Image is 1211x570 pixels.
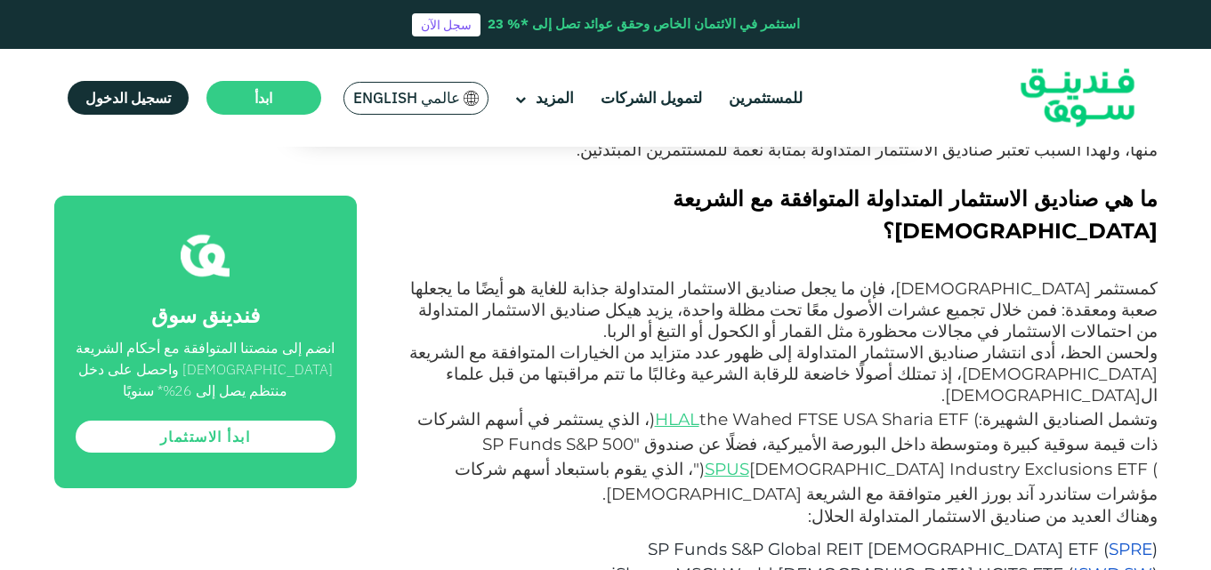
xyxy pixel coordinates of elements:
[979,409,1158,430] span: وتشمل الصناديق الشهيرة:
[705,459,749,479] a: SPUS
[409,342,1158,405] span: ولحسن الحظ، أدى انتشار صناديق الاستثمار المتداولة إلى ظهور عدد متزايد من الخيارات المتوافقة مع ال...
[408,97,1158,160] span: كما أن هناك مزايا أخرى، إذ توفر صناديق الاستثمار المتداولة -بشكل عام- الوقت والمال عند مقارنتها ب...
[482,434,1158,479] span: SP Funds S&P 500 [DEMOGRAPHIC_DATA] Industry Exclusions ETF (
[724,84,807,113] a: للمستثمرين
[85,89,171,107] span: تسجيل الدخول
[1152,539,1158,559] span: )
[673,186,1158,244] span: ما هي صناديق الاستثمار المتداولة المتوافقة مع الشريعة [DEMOGRAPHIC_DATA]؟
[181,231,230,280] img: fsicon
[76,337,335,401] div: انضم إلى منصتنا المتوافقة مع أحكام الشريعة [DEMOGRAPHIC_DATA] واحصل على دخل منتظم يصل إلى 26%* سن...
[410,278,1158,341] span: كمستثمر [DEMOGRAPHIC_DATA]، فإن ما يجعل صناديق الاستثمار المتداولة جذابة للغاية هو أيضًا ما يجعله...
[650,409,655,430] span: )
[464,91,480,106] img: SA Flag
[699,459,705,479] span: )
[412,13,480,36] a: سجل الآن
[353,88,460,108] span: عالمي English
[254,89,272,107] span: ابدأ
[990,53,1165,143] img: Logo
[648,539,1109,559] span: SP Funds S&P Global REIT [DEMOGRAPHIC_DATA] ETF (
[455,459,1158,504] span: "، الذي يقوم باستبعاد أسهم شركات مؤشرات ستاندرد آند بورز الغير متوافقة مع الشريعة [DEMOGRAPHIC_DA...
[699,409,979,430] span: the Wahed FTSE USA Sharia ETF (
[655,409,699,430] a: HLAL
[68,81,189,115] a: تسجيل الدخول
[596,84,706,113] a: لتمويل الشركات
[808,506,1158,526] span: وهناك العديد من صناديق الاستثمار المتداولة الحلال:
[488,14,800,35] div: استثمر في الائتمان الخاص وحقق عوائد تصل إلى *% 23
[536,88,574,108] span: المزيد
[76,421,335,453] a: ابدأ الاستثمار
[417,409,1158,454] span: ، الذي يستثمر في أسهم الشركات ذات قيمة سوقية كبيرة ومتوسطة داخل البورصة الأميركية، فضلًا عن صندوق "
[151,301,260,329] span: فندينق سوق
[1109,539,1152,559] a: SPRE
